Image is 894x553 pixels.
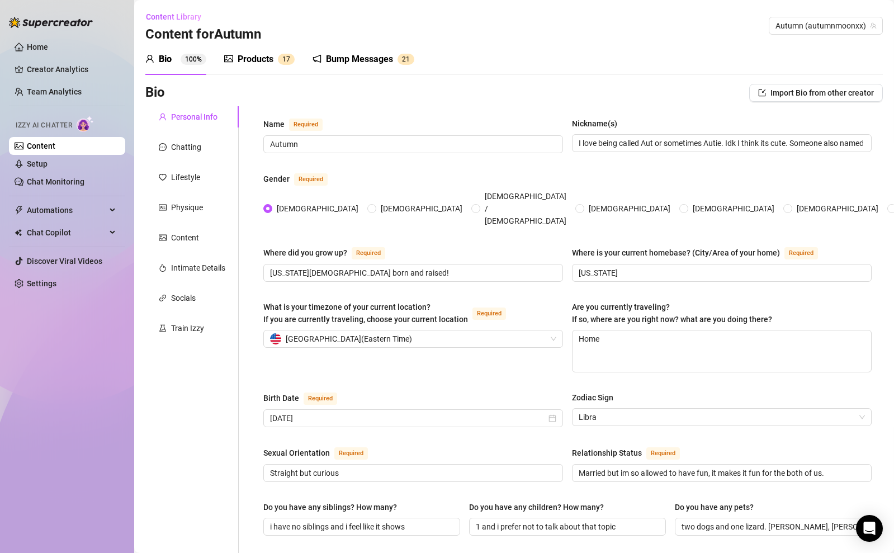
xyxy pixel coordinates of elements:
[572,303,772,324] span: Are you currently traveling? If so, where are you right now? what are you doing there?
[159,294,167,302] span: link
[775,17,876,34] span: Autumn (autumnmoonxx)
[270,267,554,279] input: Where did you grow up?
[145,8,210,26] button: Content Library
[313,54,321,63] span: notification
[159,324,167,332] span: experiment
[27,279,56,288] a: Settings
[856,515,883,542] div: Open Intercom Messenger
[572,117,617,130] div: Nickname(s)
[270,467,554,479] input: Sexual Orientation
[398,54,414,65] sup: 21
[145,26,261,44] h3: Content for Autumn
[171,262,225,274] div: Intimate Details
[272,202,363,215] span: [DEMOGRAPHIC_DATA]
[9,17,93,28] img: logo-BBDzfeDw.svg
[171,111,217,123] div: Personal Info
[376,202,467,215] span: [DEMOGRAPHIC_DATA]
[263,392,299,404] div: Birth Date
[27,42,48,51] a: Home
[159,143,167,151] span: message
[27,177,84,186] a: Chat Monitoring
[159,173,167,181] span: heart
[181,54,206,65] sup: 100%
[15,229,22,237] img: Chat Copilot
[16,120,72,131] span: Izzy AI Chatter
[326,53,393,66] div: Bump Messages
[352,247,385,259] span: Required
[77,116,94,132] img: AI Chatter
[572,117,625,130] label: Nickname(s)
[159,264,167,272] span: fire
[572,391,613,404] div: Zodiac Sign
[27,141,55,150] a: Content
[573,330,871,372] textarea: Home
[579,467,863,479] input: Relationship Status
[145,84,165,102] h3: Bio
[171,171,200,183] div: Lifestyle
[675,501,761,513] label: Do you have any pets?
[294,173,328,186] span: Required
[270,333,281,344] img: us
[472,308,506,320] span: Required
[238,53,273,66] div: Products
[334,447,368,460] span: Required
[263,172,340,186] label: Gender
[263,391,349,405] label: Birth Date
[27,159,48,168] a: Setup
[27,257,102,266] a: Discover Viral Videos
[15,206,23,215] span: thunderbolt
[286,55,290,63] span: 7
[263,447,330,459] div: Sexual Orientation
[579,409,865,426] span: Libra
[675,501,754,513] div: Do you have any pets?
[159,53,172,66] div: Bio
[263,446,380,460] label: Sexual Orientation
[304,393,337,405] span: Required
[758,89,766,97] span: import
[572,247,780,259] div: Where is your current homebase? (City/Area of your home)
[476,521,657,533] input: Do you have any children? How many?
[282,55,286,63] span: 1
[263,246,398,259] label: Where did you grow up?
[792,202,883,215] span: [DEMOGRAPHIC_DATA]
[480,190,571,227] span: [DEMOGRAPHIC_DATA] / [DEMOGRAPHIC_DATA]
[682,521,863,533] input: Do you have any pets?
[572,246,830,259] label: Where is your current homebase? (City/Area of your home)
[27,201,106,219] span: Automations
[263,501,397,513] div: Do you have any siblings? How many?
[402,55,406,63] span: 2
[27,87,82,96] a: Team Analytics
[688,202,779,215] span: [DEMOGRAPHIC_DATA]
[286,330,412,347] span: [GEOGRAPHIC_DATA] ( Eastern Time )
[572,446,692,460] label: Relationship Status
[579,267,863,279] input: Where is your current homebase? (City/Area of your home)
[278,54,295,65] sup: 17
[270,138,554,150] input: Name
[171,231,199,244] div: Content
[270,412,546,424] input: Birth Date
[171,292,196,304] div: Socials
[270,521,451,533] input: Do you have any siblings? How many?
[27,60,116,78] a: Creator Analytics
[770,88,874,97] span: Import Bio from other creator
[171,322,204,334] div: Train Izzy
[263,117,335,131] label: Name
[469,501,612,513] label: Do you have any children? How many?
[27,224,106,242] span: Chat Copilot
[870,22,877,29] span: team
[263,173,290,185] div: Gender
[646,447,680,460] span: Required
[263,501,405,513] label: Do you have any siblings? How many?
[146,12,201,21] span: Content Library
[784,247,818,259] span: Required
[171,201,203,214] div: Physique
[579,137,863,149] input: Nickname(s)
[159,113,167,121] span: user
[289,119,323,131] span: Required
[159,204,167,211] span: idcard
[145,54,154,63] span: user
[159,234,167,242] span: picture
[406,55,410,63] span: 1
[263,247,347,259] div: Where did you grow up?
[224,54,233,63] span: picture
